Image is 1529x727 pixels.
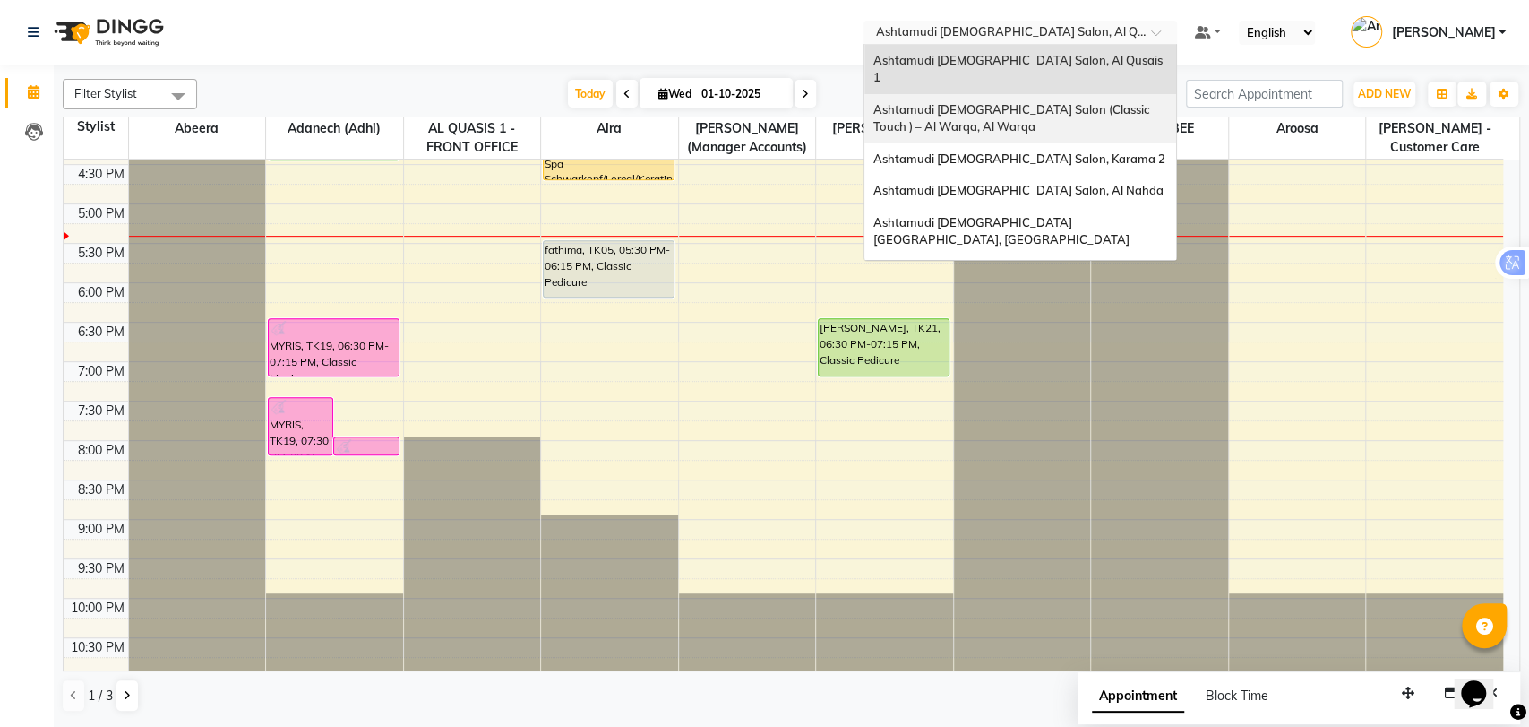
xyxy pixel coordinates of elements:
div: MYRIS, TK19, 06:30 PM-07:15 PM, Classic Manicure [269,319,399,376]
div: Stylist [64,117,128,136]
span: Block Time [1206,688,1268,704]
span: Ashtamudi [DEMOGRAPHIC_DATA] [GEOGRAPHIC_DATA], [GEOGRAPHIC_DATA] [873,215,1130,247]
div: 9:00 PM [74,520,128,539]
div: fathima, TK05, 05:30 PM-06:15 PM, Classic Pedicure [544,241,674,297]
div: 10:30 PM [67,638,128,657]
div: [PERSON_NAME], TK21, 06:30 PM-07:15 PM, Classic Pedicure [819,319,949,376]
span: [PERSON_NAME] [816,117,953,140]
span: Appointment [1092,680,1184,713]
img: logo [46,7,168,57]
span: 1 / 3 [88,687,113,705]
div: 8:30 PM [74,480,128,499]
span: ADD NEW [1358,87,1411,100]
span: Ashtamudi [DEMOGRAPHIC_DATA] Salon (Classic Touch ) – Al Warqa, Al Warqa [873,102,1152,134]
div: 5:00 PM [74,204,128,223]
div: 7:30 PM [74,402,128,420]
span: [PERSON_NAME] (Manager Accounts) [679,117,816,159]
div: 6:30 PM [74,323,128,342]
div: 7:00 PM [74,362,128,381]
div: 4:30 PM [74,165,128,184]
span: Today [568,80,613,108]
input: 2025-10-01 [696,81,786,108]
span: Aira [541,117,678,140]
div: devya, TK20, 08:00 PM-08:15 PM, Nail Polish Only [334,437,398,454]
span: Aroosa [1229,117,1366,140]
input: Search Appointment [1186,80,1343,108]
span: [PERSON_NAME] [1391,23,1495,42]
span: Ashtamudi [DEMOGRAPHIC_DATA] Salon, Al Qusais 1 [873,53,1165,85]
span: AL QUASIS 1 - FRONT OFFICE [404,117,541,159]
span: [PERSON_NAME] - Customer care [1366,117,1503,159]
ng-dropdown-panel: Options list [863,44,1177,261]
span: Ashtamudi [DEMOGRAPHIC_DATA] Salon, Karama 2 [873,151,1165,166]
span: Filter Stylist [74,86,137,100]
span: Abeera [129,117,266,140]
div: 5:30 PM [74,244,128,263]
div: 6:00 PM [74,283,128,302]
img: Anila Thomas [1351,16,1382,48]
div: 8:00 PM [74,441,128,460]
div: 10:00 PM [67,599,128,618]
span: Wed [654,87,696,100]
span: Adanech (Adhi) [266,117,403,140]
span: Ashtamudi [DEMOGRAPHIC_DATA] Salon, Al Nahda [873,183,1164,197]
div: 9:30 PM [74,559,128,578]
div: MYRIS, TK19, 07:30 PM-08:15 PM, Classic Pedicure [269,398,332,454]
button: ADD NEW [1353,82,1415,107]
iframe: chat widget [1454,655,1511,709]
